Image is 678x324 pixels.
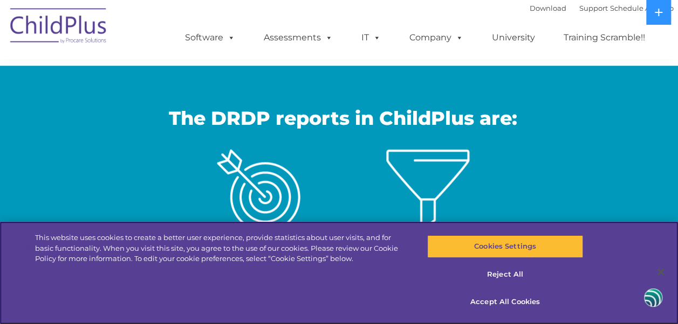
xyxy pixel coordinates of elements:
[644,288,662,308] img: svg+xml;base64,PHN2ZyB3aWR0aD0iNDgiIGhlaWdodD0iNDgiIHZpZXdCb3g9IjAgMCA0OCA0OCIgZmlsbD0ibm9uZSIgeG...
[427,263,583,286] button: Reject All
[351,27,392,48] a: IT
[8,106,678,130] h2: The DRDP reports in ChildPlus are:
[481,27,546,48] a: University
[174,27,246,48] a: Software
[399,27,474,48] a: Company
[610,4,674,12] a: Schedule A Demo
[553,27,656,48] a: Training Scramble!!
[217,149,300,232] img: reliable
[427,235,583,258] button: Cookies Settings
[253,27,344,48] a: Assessments
[427,291,583,313] button: Accept All Cookies
[5,1,113,54] img: ChildPlus by Procare Solutions
[579,4,608,12] a: Support
[530,4,566,12] a: Download
[649,260,673,284] button: Close
[35,233,407,264] div: This website uses cookies to create a better user experience, provide statistics about user visit...
[386,149,470,232] img: filter
[530,4,674,12] font: |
